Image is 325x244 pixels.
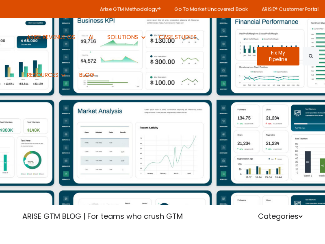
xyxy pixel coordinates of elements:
button: Show submenu for RESOURCES RESOURCES [21,56,71,94]
a: Categories [258,211,303,221]
span: RESOURCES [27,71,58,79]
a: AI [82,18,100,56]
a: CASE STUDIES [153,18,203,56]
nav: Desktop navigation [21,18,251,94]
button: Search [303,47,319,65]
a: BLOG [73,56,100,94]
a: ARISE REVENUE OS [21,18,81,56]
a: ARISE GTM BLOG | For teams who crush GTM [22,211,183,221]
img: ARISE GTM logo (1) white [6,48,21,64]
button: Show submenu for SOLUTIONS SOLUTIONS [101,18,151,56]
span: SOLUTIONS [107,33,138,41]
a: Fix My Pipeline [257,47,300,65]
